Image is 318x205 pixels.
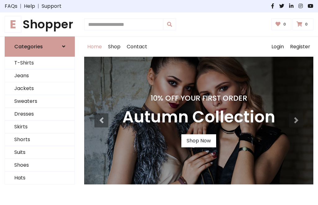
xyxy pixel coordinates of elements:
a: Shorts [5,133,75,146]
a: Home [84,37,105,57]
a: Shoes [5,159,75,172]
a: T-Shirts [5,57,75,69]
a: Hats [5,172,75,184]
a: Contact [124,37,150,57]
h3: Autumn Collection [122,107,275,127]
a: Shop [105,37,124,57]
a: Shop Now [181,134,216,147]
a: Jeans [5,69,75,82]
h6: Categories [14,44,43,50]
a: Categories [5,36,75,57]
a: Jackets [5,82,75,95]
a: Sweaters [5,95,75,108]
a: FAQs [5,2,17,10]
a: Support [42,2,61,10]
a: Register [287,37,313,57]
span: E [5,16,21,33]
a: Help [24,2,35,10]
h4: 10% Off Your First Order [122,94,275,102]
a: Login [268,37,287,57]
a: 0 [293,18,313,30]
span: 0 [282,21,288,27]
a: EShopper [5,17,75,31]
h1: Shopper [5,17,75,31]
a: 0 [271,18,292,30]
span: | [17,2,24,10]
span: | [35,2,42,10]
a: Skirts [5,121,75,133]
span: 0 [303,21,309,27]
a: Suits [5,146,75,159]
a: Dresses [5,108,75,121]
